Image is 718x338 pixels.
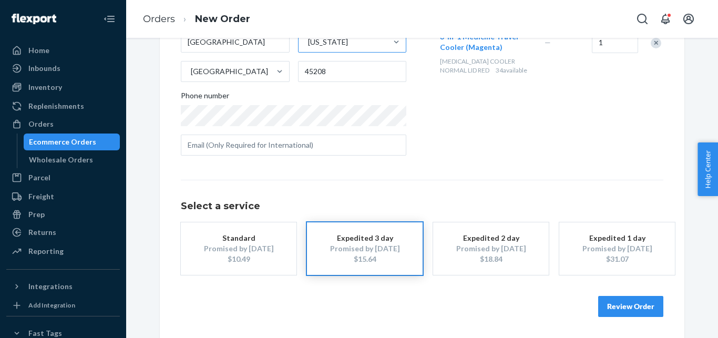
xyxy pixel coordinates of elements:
a: New Order [195,13,250,25]
input: ZIP Code [298,61,407,82]
span: 34 available [496,66,527,74]
div: Freight [28,191,54,202]
a: Prep [6,206,120,223]
button: Open notifications [655,8,676,29]
div: Promised by [DATE] [197,243,281,254]
span: 72 Hours [MEDICAL_DATA] Cooler 3-in-1 Medicine Travel Cooler (Magenta) [440,11,528,52]
button: Close Navigation [99,8,120,29]
div: $18.84 [449,254,533,264]
div: Ecommerce Orders [29,137,96,147]
div: Wholesale Orders [29,155,93,165]
a: Returns [6,224,120,241]
button: Help Center [698,142,718,196]
button: StandardPromised by [DATE]$10.49 [181,222,296,275]
button: Integrations [6,278,120,295]
a: Home [6,42,120,59]
div: Promised by [DATE] [449,243,533,254]
div: Prep [28,209,45,220]
input: Email (Only Required for International) [181,135,406,156]
div: $10.49 [197,254,281,264]
input: Quantity [592,32,638,53]
div: Integrations [28,281,73,292]
div: Standard [197,233,281,243]
a: Inbounds [6,60,120,77]
div: Inbounds [28,63,60,74]
div: Reporting [28,246,64,257]
div: Promised by [DATE] [575,243,659,254]
a: Orders [143,13,175,25]
a: Wholesale Orders [24,151,120,168]
a: Ecommerce Orders [24,134,120,150]
div: Expedited 3 day [323,233,407,243]
button: Open account menu [678,8,699,29]
div: Expedited 1 day [575,233,659,243]
a: Inventory [6,79,120,96]
span: — [545,38,551,47]
img: Flexport logo [12,14,56,24]
a: Reporting [6,243,120,260]
div: [US_STATE] [308,37,348,47]
input: [GEOGRAPHIC_DATA] [190,66,191,77]
a: Freight [6,188,120,205]
button: Expedited 1 dayPromised by [DATE]$31.07 [559,222,675,275]
div: $15.64 [323,254,407,264]
h1: Select a service [181,201,663,212]
a: Orders [6,116,120,132]
a: Replenishments [6,98,120,115]
div: [GEOGRAPHIC_DATA] [191,66,268,77]
div: Add Integration [28,301,75,310]
button: Open Search Box [632,8,653,29]
div: Replenishments [28,101,84,111]
button: Review Order [598,296,663,317]
button: Expedited 2 dayPromised by [DATE]$18.84 [433,222,549,275]
div: Inventory [28,82,62,93]
div: $31.07 [575,254,659,264]
div: Returns [28,227,56,238]
div: Remove Item [651,38,661,48]
div: Parcel [28,172,50,183]
input: City [181,32,290,53]
a: Parcel [6,169,120,186]
a: Add Integration [6,299,120,312]
div: Promised by [DATE] [323,243,407,254]
span: Phone number [181,90,229,105]
div: Home [28,45,49,56]
div: Orders [28,119,54,129]
ol: breadcrumbs [135,4,259,35]
div: Expedited 2 day [449,233,533,243]
input: [US_STATE] [307,37,308,47]
button: Expedited 3 dayPromised by [DATE]$15.64 [307,222,423,275]
span: [MEDICAL_DATA] COOLER NORMAL LID RED [440,57,515,74]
